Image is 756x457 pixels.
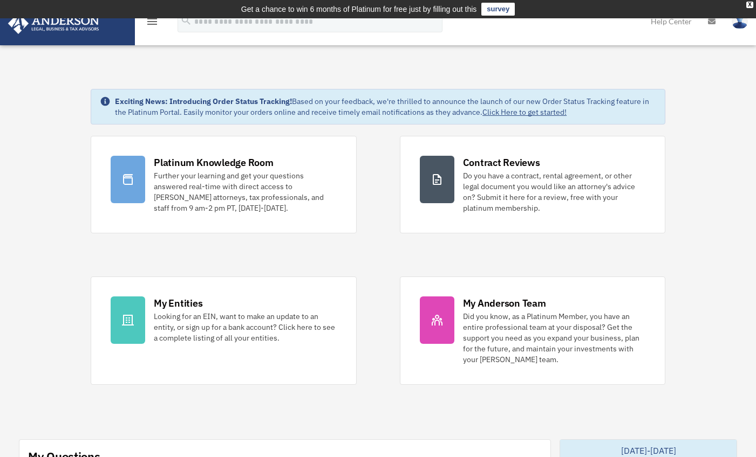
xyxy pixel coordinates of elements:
[241,3,477,16] div: Get a chance to win 6 months of Platinum for free just by filling out this
[154,311,336,343] div: Looking for an EIN, want to make an update to an entity, or sign up for a bank account? Click her...
[146,19,159,28] a: menu
[463,170,645,213] div: Do you have a contract, rental agreement, or other legal document you would like an attorney's ad...
[463,156,540,169] div: Contract Reviews
[180,15,192,26] i: search
[400,276,665,385] a: My Anderson Team Did you know, as a Platinum Member, you have an entire professional team at your...
[463,296,546,310] div: My Anderson Team
[732,13,748,29] img: User Pic
[482,107,567,117] a: Click Here to get started!
[400,136,665,233] a: Contract Reviews Do you have a contract, rental agreement, or other legal document you would like...
[154,170,336,213] div: Further your learning and get your questions answered real-time with direct access to [PERSON_NAM...
[91,276,356,385] a: My Entities Looking for an EIN, want to make an update to an entity, or sign up for a bank accoun...
[154,156,274,169] div: Platinum Knowledge Room
[146,15,159,28] i: menu
[463,311,645,365] div: Did you know, as a Platinum Member, you have an entire professional team at your disposal? Get th...
[115,96,292,106] strong: Exciting News: Introducing Order Status Tracking!
[5,13,103,34] img: Anderson Advisors Platinum Portal
[154,296,202,310] div: My Entities
[115,96,656,117] div: Based on your feedback, we're thrilled to announce the launch of our new Order Status Tracking fe...
[91,136,356,233] a: Platinum Knowledge Room Further your learning and get your questions answered real-time with dire...
[481,3,515,16] a: survey
[746,2,753,8] div: close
